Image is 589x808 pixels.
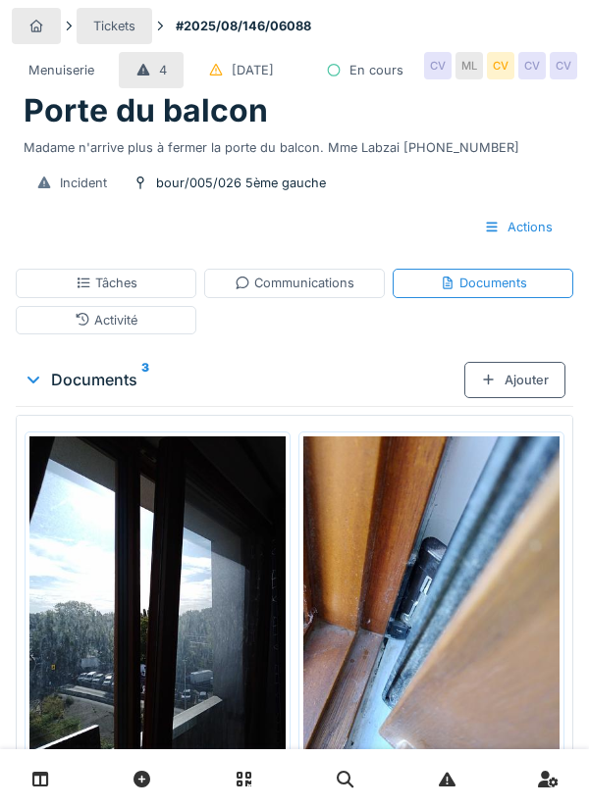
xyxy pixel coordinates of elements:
div: CV [487,52,514,79]
div: Ajouter [464,362,565,398]
div: Incident [60,174,107,192]
div: CV [518,52,546,79]
div: [DATE] [232,61,274,79]
div: En cours [349,61,403,79]
div: Communications [235,274,354,292]
img: y8g8vyof7j7xyn6njcr7j8g96zkk [29,436,286,778]
div: Documents [24,368,464,391]
div: Actions [467,209,569,245]
div: Menuiserie [28,61,94,79]
div: Madame n'arrive plus à fermer la porte du balcon. Mme Labzai [PHONE_NUMBER] [24,130,565,157]
div: CV [424,52,452,79]
strong: #2025/08/146/06088 [168,17,319,35]
img: upt36qzm1z71z1g2eup5zp1i03zs [303,436,560,778]
div: Documents [440,274,527,292]
div: Tickets [93,17,135,35]
sup: 3 [141,368,149,391]
div: ML [455,52,483,79]
h1: Porte du balcon [24,92,268,129]
div: 4 [159,61,167,79]
div: Activité [75,311,137,329]
div: bour/005/026 5ème gauche [156,174,326,192]
div: Tâches [76,274,137,292]
div: CV [550,52,577,79]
